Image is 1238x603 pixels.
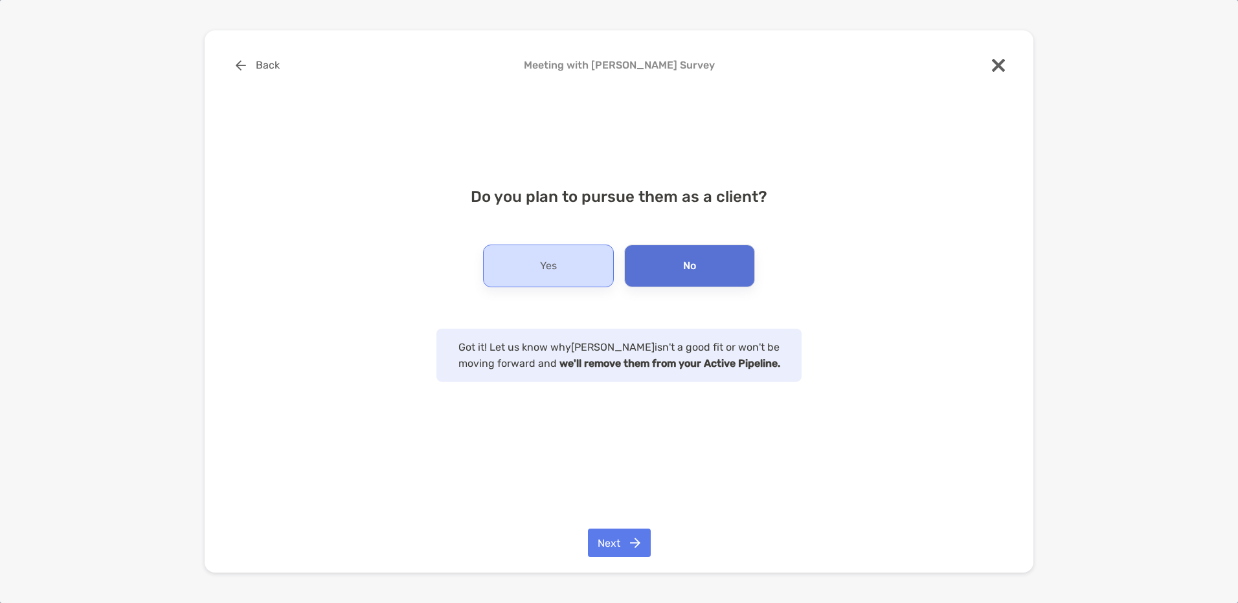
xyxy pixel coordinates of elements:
img: button icon [630,538,640,548]
p: Yes [540,256,557,276]
img: close modal [992,59,1005,72]
h4: Meeting with [PERSON_NAME] Survey [225,59,1013,71]
p: Got it! Let us know why [PERSON_NAME] isn't a good fit or won't be moving forward and [449,339,789,371]
h4: Do you plan to pursue them as a client? [225,188,1013,206]
strong: we'll remove them from your Active Pipeline. [559,357,780,369]
button: Back [225,51,289,80]
button: Next [588,529,651,557]
img: button icon [236,60,246,71]
p: No [683,256,696,276]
